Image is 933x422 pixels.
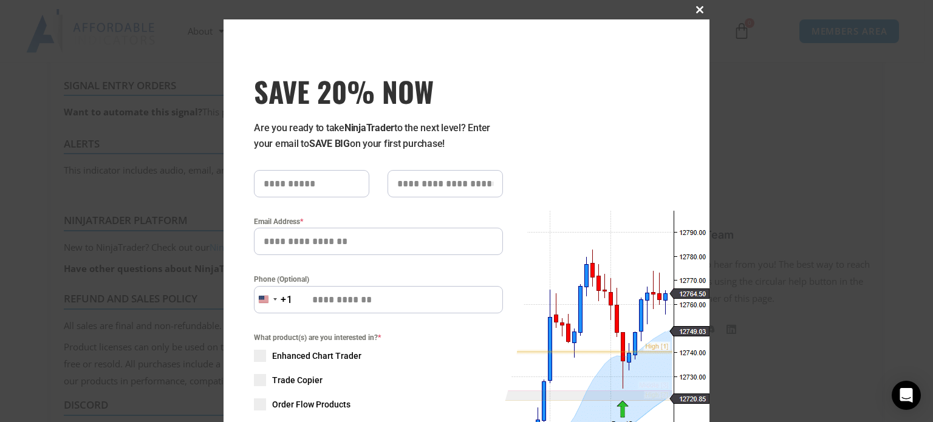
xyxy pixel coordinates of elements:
div: Open Intercom Messenger [892,381,921,410]
h3: SAVE 20% NOW [254,74,503,108]
strong: SAVE BIG [309,138,350,149]
label: Enhanced Chart Trader [254,350,503,362]
label: Order Flow Products [254,398,503,410]
span: Order Flow Products [272,398,350,410]
button: Selected country [254,286,293,313]
strong: NinjaTrader [344,122,394,134]
label: Phone (Optional) [254,273,503,285]
span: What product(s) are you interested in? [254,332,503,344]
div: +1 [281,292,293,308]
span: Trade Copier [272,374,323,386]
span: Enhanced Chart Trader [272,350,361,362]
label: Email Address [254,216,503,228]
p: Are you ready to take to the next level? Enter your email to on your first purchase! [254,120,503,152]
label: Trade Copier [254,374,503,386]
